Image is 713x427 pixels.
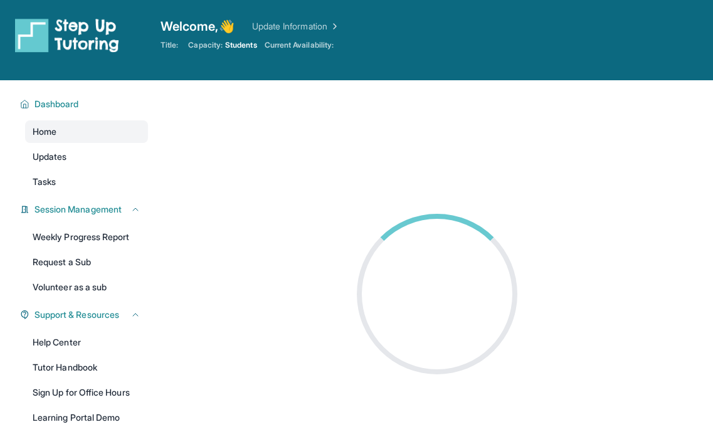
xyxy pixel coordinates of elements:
button: Dashboard [29,98,140,110]
a: Tasks [25,171,148,193]
span: Welcome, 👋 [161,18,235,35]
a: Sign Up for Office Hours [25,381,148,404]
img: Chevron Right [327,20,340,33]
span: Session Management [34,203,122,216]
a: Request a Sub [25,251,148,273]
a: Updates [25,145,148,168]
span: Support & Resources [34,308,119,321]
button: Session Management [29,203,140,216]
span: Students [225,40,257,50]
span: Dashboard [34,98,79,110]
span: Current Availability: [265,40,334,50]
button: Support & Resources [29,308,140,321]
span: Updates [33,150,67,163]
a: Help Center [25,331,148,354]
span: Tasks [33,176,56,188]
span: Home [33,125,56,138]
img: logo [15,18,119,53]
a: Tutor Handbook [25,356,148,379]
span: Capacity: [188,40,223,50]
a: Volunteer as a sub [25,276,148,298]
span: Title: [161,40,178,50]
a: Home [25,120,148,143]
a: Update Information [252,20,340,33]
a: Weekly Progress Report [25,226,148,248]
